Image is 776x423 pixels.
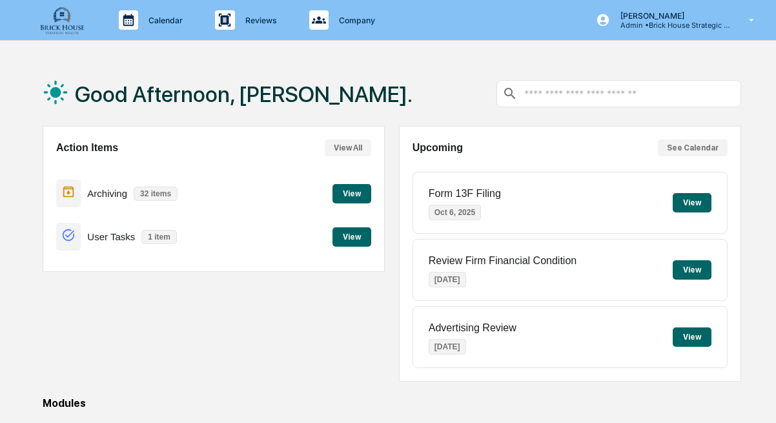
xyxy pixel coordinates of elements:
p: Review Firm Financial Condition [429,255,577,267]
button: See Calendar [658,139,728,156]
p: Reviews [235,15,283,25]
p: Oct 6, 2025 [429,205,481,220]
button: View [673,193,711,212]
p: Calendar [138,15,189,25]
h2: Action Items [56,142,118,154]
a: View [332,230,371,242]
h1: Good Afternoon, [PERSON_NAME]. [75,81,413,107]
p: Archiving [87,188,127,199]
h2: Upcoming [413,142,463,154]
p: [DATE] [429,339,466,355]
button: View [332,184,371,203]
img: logo [31,5,93,35]
div: Modules [43,397,741,409]
p: Admin • Brick House Strategic Wealth [610,21,730,30]
button: View All [325,139,371,156]
button: View [332,227,371,247]
button: View [673,327,711,347]
p: 32 items [134,187,178,201]
p: Company [329,15,382,25]
a: View [332,187,371,199]
p: 1 item [141,230,177,244]
p: User Tasks [87,231,135,242]
button: View [673,260,711,280]
p: [DATE] [429,272,466,287]
p: Advertising Review [429,322,516,334]
p: [PERSON_NAME] [610,11,730,21]
p: Form 13F Filing [429,188,501,200]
